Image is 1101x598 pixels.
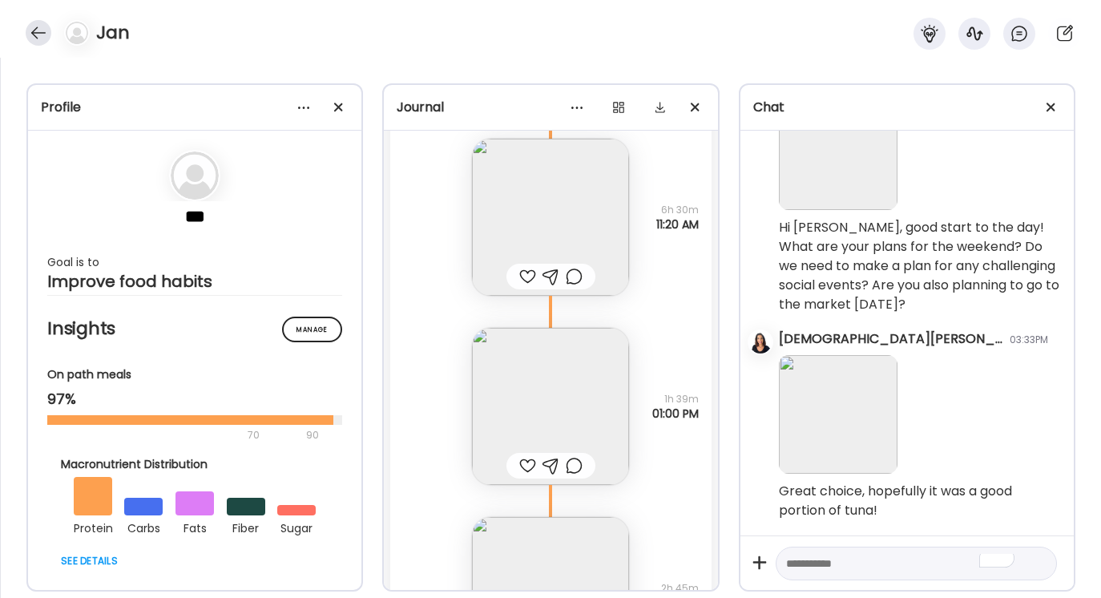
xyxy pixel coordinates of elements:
img: images%2FgxsDnAh2j9WNQYhcT5jOtutxUNC2%2FMDn7m2e2pHCRgO2ceru4%2F7JudehRDu4ahXH8EJtAU_240 [779,91,897,210]
div: [DEMOGRAPHIC_DATA][PERSON_NAME] [779,329,1003,349]
h4: Jan [96,20,130,46]
div: Great choice, hopefully it was a good portion of tuna! [779,482,1061,520]
div: carbs [124,515,163,538]
div: Improve food habits [47,272,342,291]
div: 70 [47,426,301,445]
div: Chat [753,98,1061,117]
div: 03:33PM [1010,333,1048,347]
img: bg-avatar-default.svg [66,22,88,44]
img: images%2FgxsDnAh2j9WNQYhcT5jOtutxUNC2%2FzdNQptovAKyvH51UWKxH%2FgNXWdPNB2kJCX08QThab_240 [472,328,629,485]
div: protein [74,515,112,538]
div: 97% [47,390,342,409]
span: 2h 45m [649,581,699,596]
img: avatars%2FmcUjd6cqKYdgkG45clkwT2qudZq2 [749,331,772,354]
span: 1h 39m [652,392,699,406]
div: Profile [41,98,349,117]
div: Macronutrient Distribution [61,456,329,473]
span: 11:20 AM [656,217,699,232]
span: 01:00 PM [652,406,699,421]
div: 90 [304,426,321,445]
h2: Insights [47,317,342,341]
div: Goal is to [47,253,342,272]
div: On path meals [47,366,342,383]
img: images%2FgxsDnAh2j9WNQYhcT5jOtutxUNC2%2FzdNQptovAKyvH51UWKxH%2FgNXWdPNB2kJCX08QThab_240 [779,355,897,474]
div: Hi [PERSON_NAME], good start to the day! What are your plans for the weekend? Do we need to make ... [779,218,1061,314]
textarea: To enrich screen reader interactions, please activate Accessibility in Grammarly extension settings [786,554,1018,573]
div: sugar [277,515,316,538]
div: Journal [397,98,704,117]
div: fiber [227,515,265,538]
div: Manage [282,317,342,342]
img: bg-avatar-default.svg [171,152,219,200]
div: fats [175,515,214,538]
span: 6h 30m [656,203,699,217]
img: images%2FgxsDnAh2j9WNQYhcT5jOtutxUNC2%2FMDn7m2e2pHCRgO2ceru4%2F7JudehRDu4ahXH8EJtAU_240 [472,139,629,296]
